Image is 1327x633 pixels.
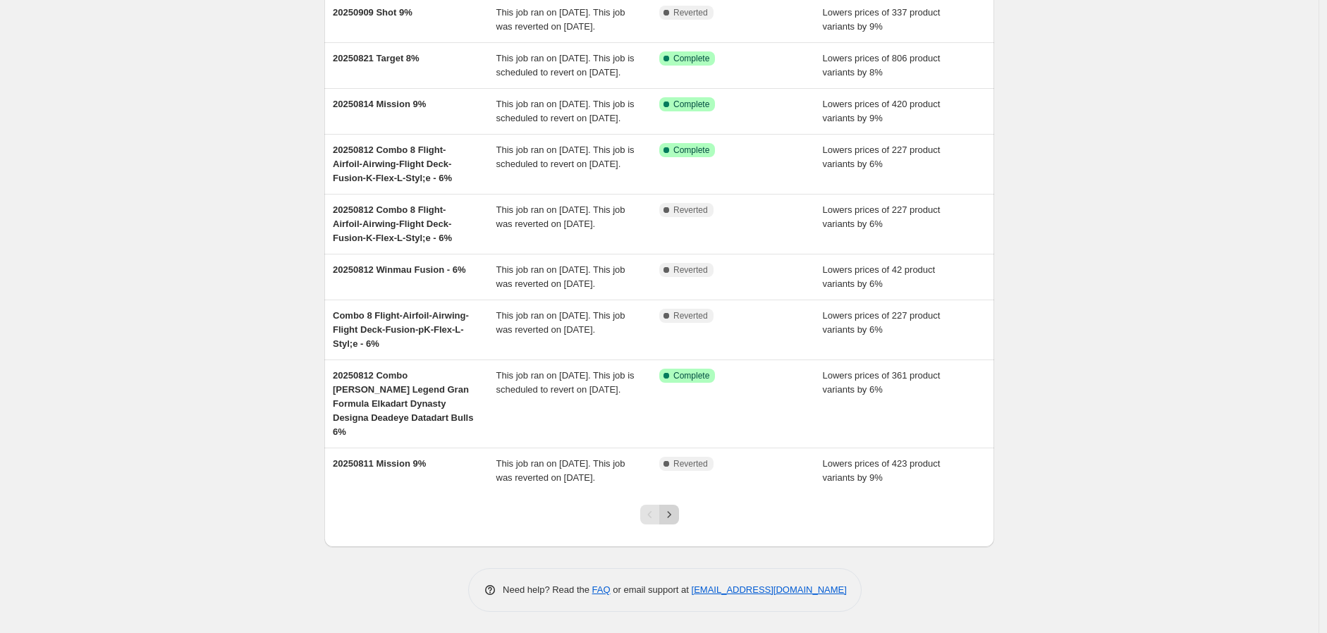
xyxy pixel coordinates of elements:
[673,145,709,156] span: Complete
[496,99,635,123] span: This job ran on [DATE]. This job is scheduled to revert on [DATE].
[823,204,941,229] span: Lowers prices of 227 product variants by 6%
[673,458,708,469] span: Reverted
[640,505,679,524] nav: Pagination
[496,7,625,32] span: This job ran on [DATE]. This job was reverted on [DATE].
[823,370,941,395] span: Lowers prices of 361 product variants by 6%
[673,310,708,321] span: Reverted
[333,458,426,469] span: 20250811 Mission 9%
[496,53,635,78] span: This job ran on [DATE]. This job is scheduled to revert on [DATE].
[823,145,941,169] span: Lowers prices of 227 product variants by 6%
[823,53,941,78] span: Lowers prices of 806 product variants by 8%
[496,458,625,483] span: This job ran on [DATE]. This job was reverted on [DATE].
[333,7,412,18] span: 20250909 Shot 9%
[333,53,420,63] span: 20250821 Target 8%
[673,264,708,276] span: Reverted
[823,458,941,483] span: Lowers prices of 423 product variants by 9%
[496,370,635,395] span: This job ran on [DATE]. This job is scheduled to revert on [DATE].
[333,310,469,349] span: Combo 8 Flight-Airfoil-Airwing-Flight Deck-Fusion-pK-Flex-L-Styl;e - 6%
[333,99,426,109] span: 20250814 Mission 9%
[503,584,592,595] span: Need help? Read the
[496,145,635,169] span: This job ran on [DATE]. This job is scheduled to revert on [DATE].
[333,264,465,275] span: 20250812 Winmau Fusion - 6%
[496,264,625,289] span: This job ran on [DATE]. This job was reverted on [DATE].
[673,204,708,216] span: Reverted
[823,310,941,335] span: Lowers prices of 227 product variants by 6%
[496,310,625,335] span: This job ran on [DATE]. This job was reverted on [DATE].
[673,53,709,64] span: Complete
[611,584,692,595] span: or email support at
[673,7,708,18] span: Reverted
[823,7,941,32] span: Lowers prices of 337 product variants by 9%
[333,145,452,183] span: 20250812 Combo 8 Flight-Airfoil-Airwing-Flight Deck-Fusion-K-Flex-L-Styl;e - 6%
[592,584,611,595] a: FAQ
[823,99,941,123] span: Lowers prices of 420 product variants by 9%
[673,99,709,110] span: Complete
[692,584,847,595] a: [EMAIL_ADDRESS][DOMAIN_NAME]
[659,505,679,524] button: Next
[333,370,473,437] span: 20250812 Combo [PERSON_NAME] Legend Gran Formula Elkadart Dynasty Designa Deadeye Datadart Bulls 6%
[673,370,709,381] span: Complete
[333,204,452,243] span: 20250812 Combo 8 Flight-Airfoil-Airwing-Flight Deck-Fusion-K-Flex-L-Styl;e - 6%
[496,204,625,229] span: This job ran on [DATE]. This job was reverted on [DATE].
[823,264,936,289] span: Lowers prices of 42 product variants by 6%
